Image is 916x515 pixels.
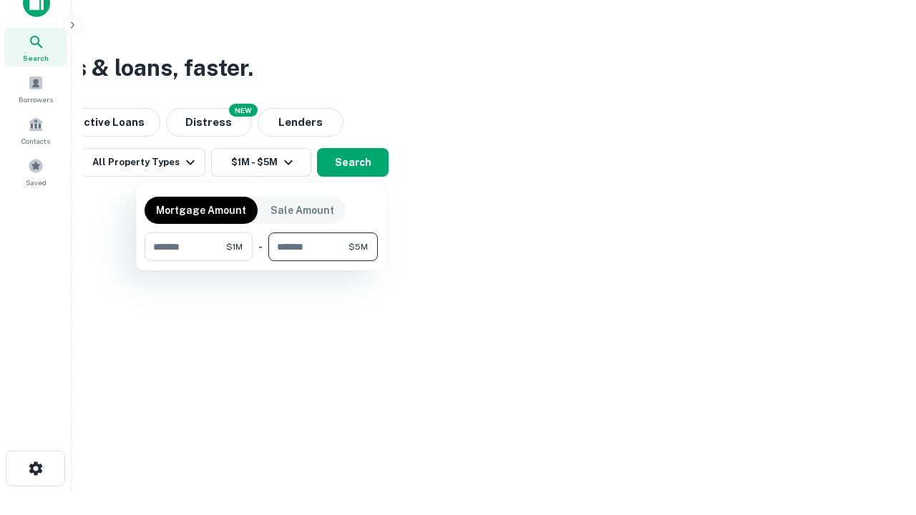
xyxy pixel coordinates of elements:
[258,232,263,261] div: -
[349,240,368,253] span: $5M
[844,401,916,469] iframe: Chat Widget
[156,202,246,218] p: Mortgage Amount
[271,202,334,218] p: Sale Amount
[226,240,243,253] span: $1M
